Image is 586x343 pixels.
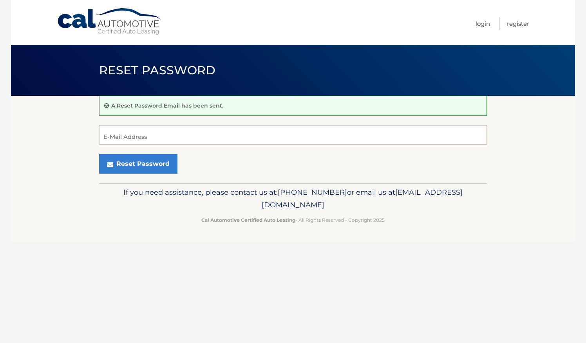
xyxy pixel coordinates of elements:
[262,188,463,209] span: [EMAIL_ADDRESS][DOMAIN_NAME]
[99,125,487,145] input: E-Mail Address
[99,154,177,174] button: Reset Password
[104,186,482,211] p: If you need assistance, please contact us at: or email us at
[201,217,295,223] strong: Cal Automotive Certified Auto Leasing
[278,188,347,197] span: [PHONE_NUMBER]
[104,216,482,224] p: - All Rights Reserved - Copyright 2025
[507,17,529,30] a: Register
[99,63,215,77] span: Reset Password
[57,8,163,36] a: Cal Automotive
[476,17,490,30] a: Login
[111,102,223,109] p: A Reset Password Email has been sent.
